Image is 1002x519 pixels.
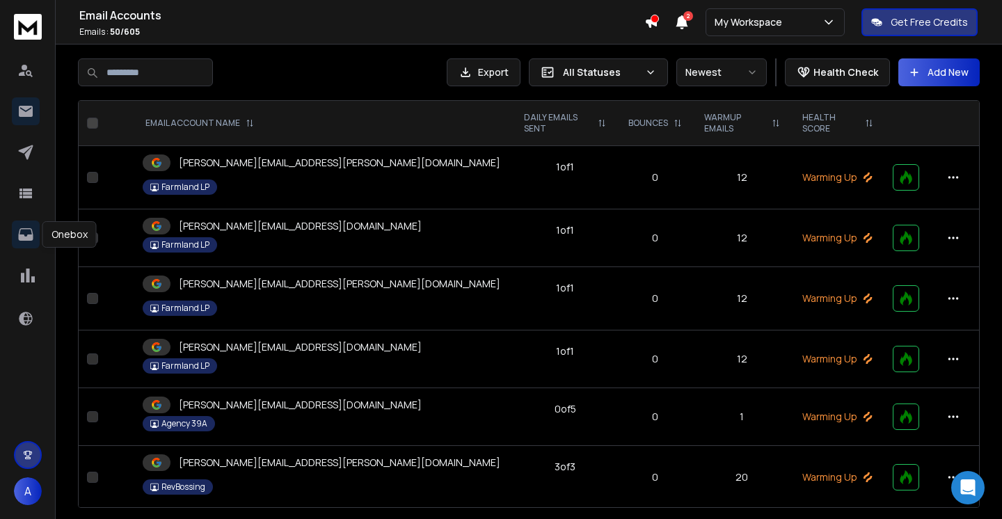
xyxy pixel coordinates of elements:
p: 0 [626,231,685,245]
p: [PERSON_NAME][EMAIL_ADDRESS][DOMAIN_NAME] [179,340,422,354]
td: 12 [693,267,790,330]
div: 0 of 5 [555,402,576,416]
span: 2 [683,11,693,21]
p: Farmland LP [161,239,209,250]
p: Warming Up [800,292,876,305]
div: Open Intercom Messenger [951,471,985,504]
p: [PERSON_NAME][EMAIL_ADDRESS][PERSON_NAME][DOMAIN_NAME] [179,277,500,291]
p: Agency 39A [161,418,207,429]
p: WARMUP EMAILS [704,112,765,134]
button: A [14,477,42,505]
div: 1 of 1 [556,281,574,295]
p: 0 [626,470,685,484]
p: [PERSON_NAME][EMAIL_ADDRESS][PERSON_NAME][DOMAIN_NAME] [179,456,500,470]
p: [PERSON_NAME][EMAIL_ADDRESS][DOMAIN_NAME] [179,219,422,233]
p: Warming Up [800,170,876,184]
p: Warming Up [800,470,876,484]
p: BOUNCES [628,118,668,129]
td: 12 [693,209,790,267]
p: Warming Up [800,410,876,424]
p: 0 [626,292,685,305]
p: RevBossing [161,481,205,493]
td: 20 [693,446,790,509]
p: 0 [626,170,685,184]
img: logo [14,14,42,40]
p: Get Free Credits [891,15,968,29]
p: All Statuses [563,65,639,79]
p: Health Check [813,65,878,79]
td: 1 [693,388,790,446]
button: Add New [898,58,980,86]
p: Emails : [79,26,644,38]
div: 1 of 1 [556,344,574,358]
div: 1 of 1 [556,223,574,237]
p: DAILY EMAILS SENT [524,112,592,134]
p: [PERSON_NAME][EMAIL_ADDRESS][DOMAIN_NAME] [179,398,422,412]
button: Health Check [785,58,890,86]
button: Newest [676,58,767,86]
td: 12 [693,330,790,388]
button: Export [447,58,520,86]
div: 3 of 3 [555,460,575,474]
td: 12 [693,146,790,209]
p: Farmland LP [161,360,209,372]
p: 0 [626,352,685,366]
span: 50 / 605 [110,26,140,38]
p: Warming Up [800,352,876,366]
button: Get Free Credits [861,8,978,36]
p: Warming Up [800,231,876,245]
p: 0 [626,410,685,424]
h1: Email Accounts [79,7,644,24]
p: My Workspace [715,15,788,29]
p: Farmland LP [161,303,209,314]
p: Farmland LP [161,182,209,193]
p: HEALTH SCORE [802,112,859,134]
p: [PERSON_NAME][EMAIL_ADDRESS][PERSON_NAME][DOMAIN_NAME] [179,156,500,170]
div: EMAIL ACCOUNT NAME [145,118,254,129]
div: 1 of 1 [556,160,574,174]
div: Onebox [42,221,97,248]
